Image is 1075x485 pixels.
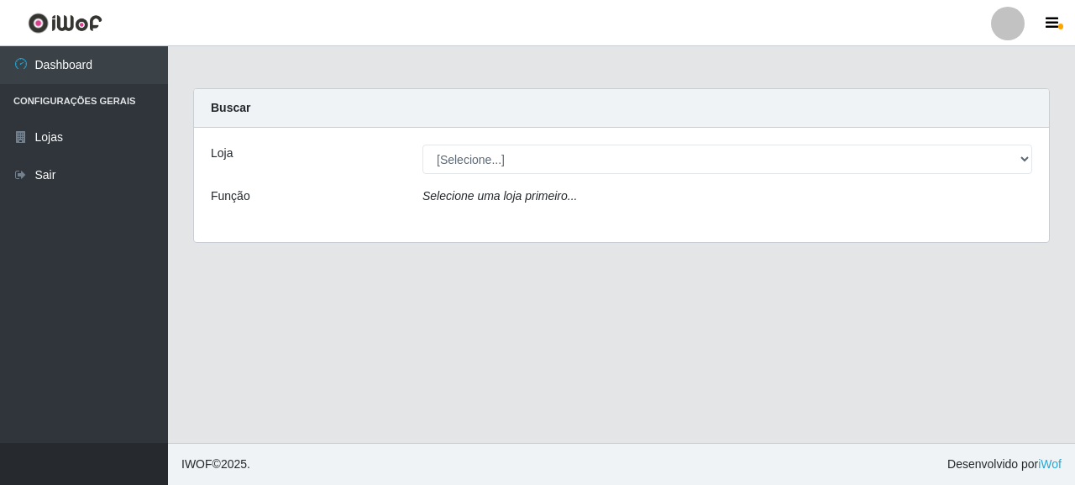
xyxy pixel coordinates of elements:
label: Função [211,187,250,205]
a: iWof [1038,457,1062,471]
img: CoreUI Logo [28,13,102,34]
i: Selecione uma loja primeiro... [422,189,577,203]
label: Loja [211,145,233,162]
span: Desenvolvido por [947,456,1062,473]
span: © 2025 . [181,456,250,473]
span: IWOF [181,457,212,471]
strong: Buscar [211,101,250,114]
